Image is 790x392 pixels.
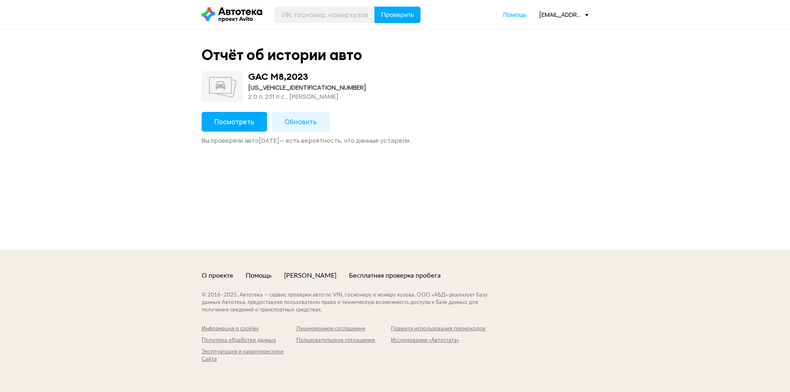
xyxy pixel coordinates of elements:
[391,337,486,344] a: Исследование «Автостата»
[202,292,504,314] div: © 2016– 2025 . Автотека — сервис проверки авто по VIN, госномеру и номеру кузова. ООО «АБД» реали...
[246,271,272,280] a: Помощь
[285,117,317,126] span: Обновить
[202,337,296,344] a: Политика обработки данных
[248,83,366,92] div: [US_VEHICLE_IDENTIFICATION_NUMBER]
[374,7,421,23] button: Проверить
[503,11,527,19] a: Помощь
[202,112,267,132] button: Посмотреть
[539,11,588,19] div: [EMAIL_ADDRESS][DOMAIN_NAME]
[272,112,330,132] button: Обновить
[202,46,362,64] div: Отчёт об истории авто
[284,271,337,280] a: [PERSON_NAME]
[202,137,588,145] div: Вы проверяли авто [DATE] — есть вероятность, что данные устарели.
[214,117,254,126] span: Посмотреть
[391,325,486,333] a: Правила использования промокодов
[296,337,391,344] a: Пользовательское соглашение
[248,71,308,82] div: GAC M8 , 2023
[202,271,233,280] a: О проекте
[248,92,366,101] div: 2.0 л, 231 л.c., [PERSON_NAME]
[381,12,414,18] span: Проверить
[202,348,296,363] a: Эксплуатация и характеристики Сайта
[202,325,296,333] a: Информация о cookies
[296,325,391,333] a: Лицензионное соглашение
[274,7,375,23] input: VIN, госномер, номер кузова
[349,271,441,280] a: Бесплатная проверка пробега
